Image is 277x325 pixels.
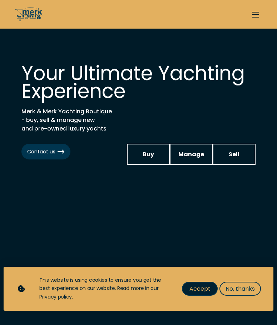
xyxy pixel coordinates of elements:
[21,64,256,100] h1: Your Ultimate Yachting Experience
[178,150,204,159] span: Manage
[213,144,256,165] a: Sell
[170,144,213,165] a: Manage
[39,276,168,301] div: This website is using cookies to ensure you get the best experience on our website. Read more in ...
[189,284,211,293] span: Accept
[27,148,65,156] span: Contact us
[226,284,255,293] span: No, thanks
[39,293,72,300] a: Privacy policy
[182,282,218,296] button: Accept
[219,282,261,296] button: No, thanks
[229,150,239,159] span: Sell
[21,144,70,159] a: Contact us
[21,107,256,133] h2: Merk & Merk Yachting Boutique - buy, sell & manage new and pre-owned luxury yachts
[127,144,170,165] a: Buy
[143,150,154,159] span: Buy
